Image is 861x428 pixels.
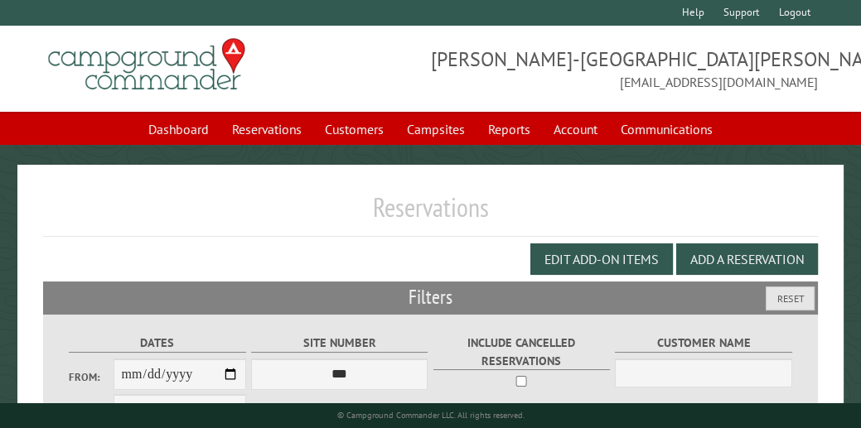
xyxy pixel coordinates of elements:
[397,113,475,145] a: Campsites
[615,334,791,353] label: Customer Name
[530,243,673,275] button: Edit Add-on Items
[431,46,819,92] span: [PERSON_NAME]-[GEOGRAPHIC_DATA][PERSON_NAME] [EMAIL_ADDRESS][DOMAIN_NAME]
[222,113,312,145] a: Reservations
[43,191,818,237] h1: Reservations
[43,281,818,313] h2: Filters
[544,113,607,145] a: Account
[478,113,540,145] a: Reports
[69,369,113,385] label: From:
[315,113,394,145] a: Customers
[433,334,610,370] label: Include Cancelled Reservations
[69,334,245,353] label: Dates
[611,113,723,145] a: Communications
[43,32,250,97] img: Campground Commander
[251,334,428,353] label: Site Number
[766,286,815,310] button: Reset
[337,410,525,421] small: © Campground Commander LLC. All rights reserved.
[676,243,818,275] button: Add a Reservation
[138,113,219,145] a: Dashboard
